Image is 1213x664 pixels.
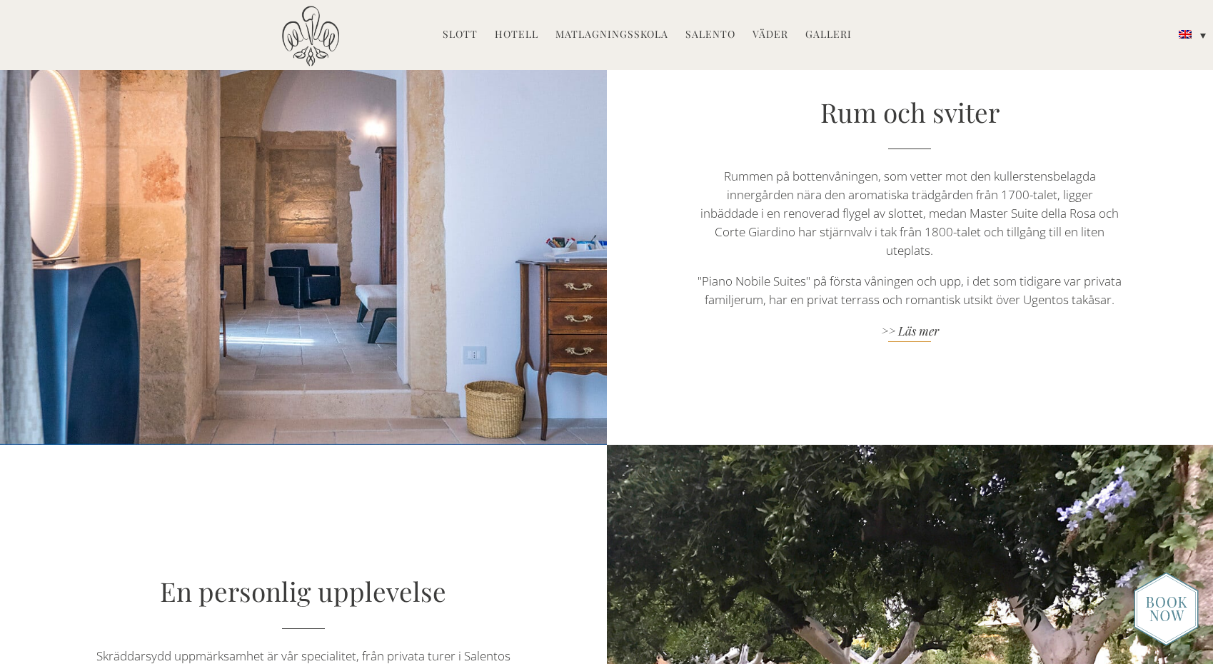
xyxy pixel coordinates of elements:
[1134,572,1199,646] img: new-booknow.png
[443,27,478,44] a: Slott
[805,27,852,44] a: Galleri
[443,27,478,41] font: Slott
[160,573,446,608] a: En personlig upplevelse
[805,27,852,41] font: Galleri
[495,27,538,44] a: Hotell
[685,27,735,41] font: Salento
[555,27,668,44] a: Matlagningsskola
[753,27,788,44] a: Väder
[282,6,339,66] img: Ugentos slott
[753,27,788,41] font: Väder
[495,27,538,41] font: Hotell
[698,323,1122,342] a: >> Läs mer
[685,27,735,44] a: Salento
[1179,30,1192,39] img: Engelska
[555,27,668,41] font: Matlagningsskola
[700,168,1119,258] font: Rummen på bottenvåningen, som vetter mot den kullerstensbelagda innergården nära den aromatiska t...
[820,94,1000,129] a: Rum och sviter
[881,323,939,338] font: >> Läs mer
[698,273,1122,308] font: "Piano Nobile Suites" på första våningen och upp, i det som tidigare var privata familjerum, har ...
